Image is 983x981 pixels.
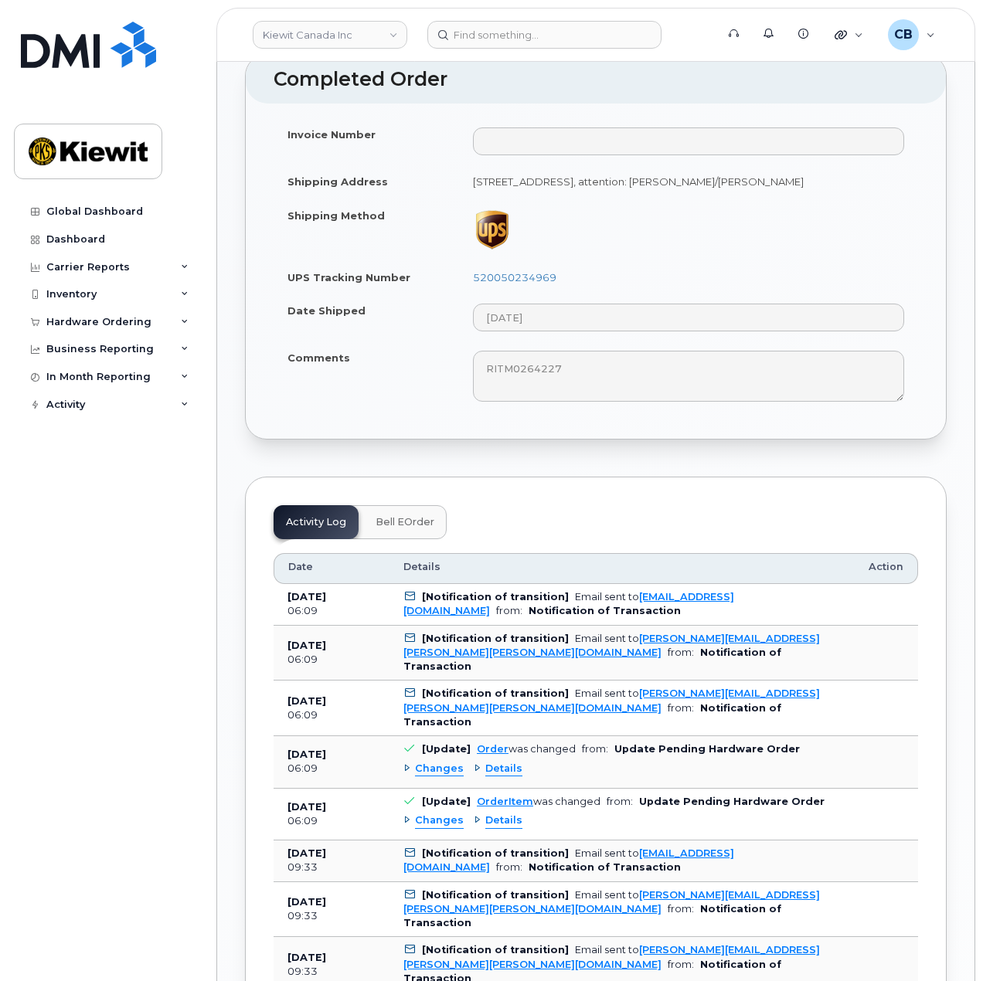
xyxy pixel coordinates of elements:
[668,959,694,970] span: from:
[287,801,326,813] b: [DATE]
[288,560,313,574] span: Date
[287,748,326,760] b: [DATE]
[287,909,376,923] div: 09:33
[668,702,694,714] span: from:
[422,687,569,699] b: [Notification of transition]
[403,889,820,915] div: Email sent to
[477,796,600,807] div: was changed
[403,687,820,713] a: [PERSON_NAME][EMAIL_ADDRESS][PERSON_NAME][PERSON_NAME][DOMAIN_NAME]
[287,591,326,603] b: [DATE]
[403,633,820,658] a: [PERSON_NAME][EMAIL_ADDRESS][PERSON_NAME][PERSON_NAME][DOMAIN_NAME]
[287,847,326,859] b: [DATE]
[485,813,522,828] span: Details
[529,861,681,873] b: Notification of Transaction
[403,944,820,969] div: Email sent to
[496,861,522,873] span: from:
[477,743,576,755] div: was changed
[403,633,820,658] div: Email sent to
[287,653,376,667] div: 06:09
[529,605,681,616] b: Notification of Transaction
[287,209,385,223] label: Shipping Method
[403,687,820,713] div: Email sent to
[287,351,350,365] label: Comments
[485,762,522,776] span: Details
[376,516,434,528] span: Bell eOrder
[287,695,326,707] b: [DATE]
[422,847,569,859] b: [Notification of transition]
[287,814,376,828] div: 06:09
[427,21,662,49] input: Find something...
[668,647,694,658] span: from:
[473,351,904,402] textarea: RITM0264227
[473,209,512,251] img: ups-065b5a60214998095c38875261380b7f924ec8f6fe06ec167ae1927634933c50.png
[287,952,326,963] b: [DATE]
[477,743,509,755] a: Order
[422,796,471,807] b: [Update]
[422,743,471,755] b: [Update]
[287,640,326,651] b: [DATE]
[253,21,407,49] a: Kiewit Canada Inc
[496,605,522,616] span: from:
[403,560,440,574] span: Details
[422,633,569,644] b: [Notification of transition]
[614,743,800,755] b: Update Pending Hardware Order
[287,604,376,618] div: 06:09
[415,813,464,828] span: Changes
[287,762,376,776] div: 06:09
[582,743,608,755] span: from:
[403,944,820,969] a: [PERSON_NAME][EMAIL_ADDRESS][PERSON_NAME][PERSON_NAME][DOMAIN_NAME]
[422,944,569,956] b: [Notification of transition]
[422,889,569,901] b: [Notification of transition]
[422,591,569,603] b: [Notification of transition]
[287,860,376,874] div: 09:33
[274,69,918,90] h2: Completed Order
[287,304,366,318] label: Date Shipped
[287,175,388,189] label: Shipping Address
[287,270,410,285] label: UPS Tracking Number
[607,796,633,807] span: from:
[287,896,326,908] b: [DATE]
[855,553,918,584] th: Action
[668,903,694,915] span: from:
[459,165,918,199] td: [STREET_ADDRESS], attention: [PERSON_NAME]/[PERSON_NAME]
[639,796,825,807] b: Update Pending Hardware Order
[287,708,376,722] div: 06:09
[473,271,556,283] a: 520050234969
[894,25,913,44] span: CB
[287,965,376,979] div: 09:33
[824,19,874,50] div: Quicklinks
[415,762,464,776] span: Changes
[916,914,971,969] iframe: Messenger Launcher
[287,127,376,142] label: Invoice Number
[477,796,533,807] a: OrderItem
[877,19,946,50] div: Cory Benes
[403,889,820,915] a: [PERSON_NAME][EMAIL_ADDRESS][PERSON_NAME][PERSON_NAME][DOMAIN_NAME]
